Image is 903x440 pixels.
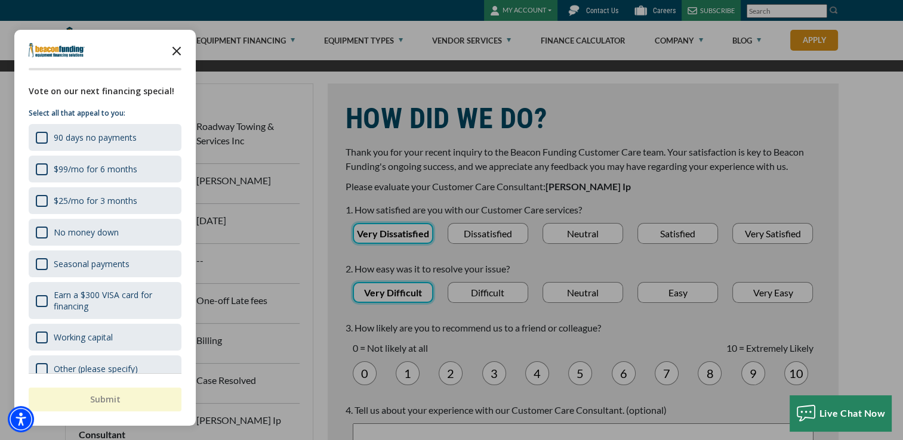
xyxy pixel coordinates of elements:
div: $25/mo for 3 months [29,187,181,214]
div: 90 days no payments [29,124,181,151]
div: 90 days no payments [54,132,137,143]
div: Survey [14,30,196,426]
div: Earn a $300 VISA card for financing [54,289,174,312]
div: $99/mo for 6 months [29,156,181,182]
div: Working capital [29,324,181,351]
button: Live Chat Now [790,395,892,431]
div: Working capital [54,331,113,343]
span: Live Chat Now [819,407,886,419]
div: $99/mo for 6 months [54,163,137,175]
div: Seasonal payments [54,258,130,269]
img: Company logo [29,43,85,57]
div: No money down [29,219,181,246]
button: Close the survey [165,38,189,62]
div: Other (please specify) [29,355,181,382]
div: Vote on our next financing special! [29,85,181,98]
div: Other (please specify) [54,363,138,374]
button: Submit [29,388,181,411]
div: No money down [54,227,119,238]
div: Seasonal payments [29,250,181,277]
p: Select all that appeal to you: [29,107,181,119]
div: Earn a $300 VISA card for financing [29,282,181,319]
div: Accessibility Menu [8,406,34,432]
div: $25/mo for 3 months [54,195,137,206]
